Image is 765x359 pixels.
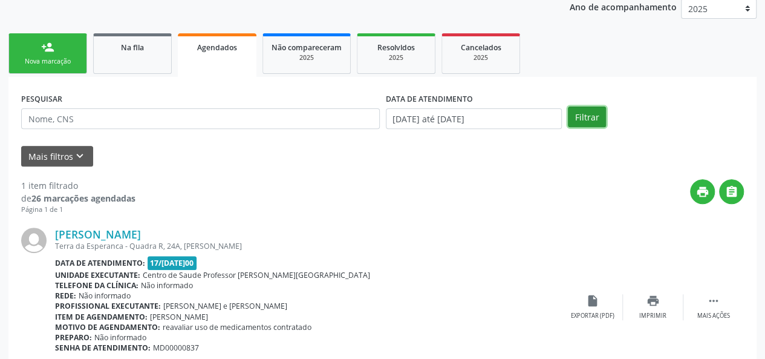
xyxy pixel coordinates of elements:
[21,228,47,253] img: img
[646,294,660,308] i: print
[639,312,666,320] div: Imprimir
[272,53,342,62] div: 2025
[141,280,193,291] span: Não informado
[55,241,562,251] div: Terra da Esperanca - Quadra R, 24A, [PERSON_NAME]
[197,42,237,53] span: Agendados
[21,108,380,129] input: Nome, CNS
[21,205,135,215] div: Página 1 de 1
[153,343,199,353] span: MD00000837
[272,42,342,53] span: Não compareceram
[79,291,131,301] span: Não informado
[21,192,135,205] div: de
[451,53,511,62] div: 2025
[55,312,148,322] b: Item de agendamento:
[55,343,151,353] b: Senha de atendimento:
[21,179,135,192] div: 1 item filtrado
[18,57,78,66] div: Nova marcação
[386,90,473,108] label: DATA DE ATENDIMENTO
[55,322,160,332] b: Motivo de agendamento:
[586,294,599,308] i: insert_drive_file
[690,179,715,204] button: print
[55,270,140,280] b: Unidade executante:
[55,291,76,301] b: Rede:
[377,42,415,53] span: Resolvidos
[568,107,606,127] button: Filtrar
[55,280,138,291] b: Telefone da clínica:
[94,332,146,343] span: Não informado
[41,41,54,54] div: person_add
[366,53,426,62] div: 2025
[121,42,144,53] span: Na fila
[148,256,197,270] span: 17/[DATE]00
[725,185,738,199] i: 
[696,185,709,199] i: print
[73,150,86,163] i: keyboard_arrow_down
[55,332,92,343] b: Preparo:
[697,312,730,320] div: Mais ações
[707,294,720,308] i: 
[55,228,141,241] a: [PERSON_NAME]
[143,270,370,280] span: Centro de Saude Professor [PERSON_NAME][GEOGRAPHIC_DATA]
[150,312,208,322] span: [PERSON_NAME]
[31,193,135,204] strong: 26 marcações agendadas
[163,322,311,332] span: reavaliar uso de medicamentos contratado
[55,258,145,268] b: Data de atendimento:
[21,90,62,108] label: PESQUISAR
[571,312,614,320] div: Exportar (PDF)
[386,108,562,129] input: Selecione um intervalo
[21,146,93,167] button: Mais filtroskeyboard_arrow_down
[163,301,287,311] span: [PERSON_NAME] e [PERSON_NAME]
[719,179,744,204] button: 
[461,42,501,53] span: Cancelados
[55,301,161,311] b: Profissional executante:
